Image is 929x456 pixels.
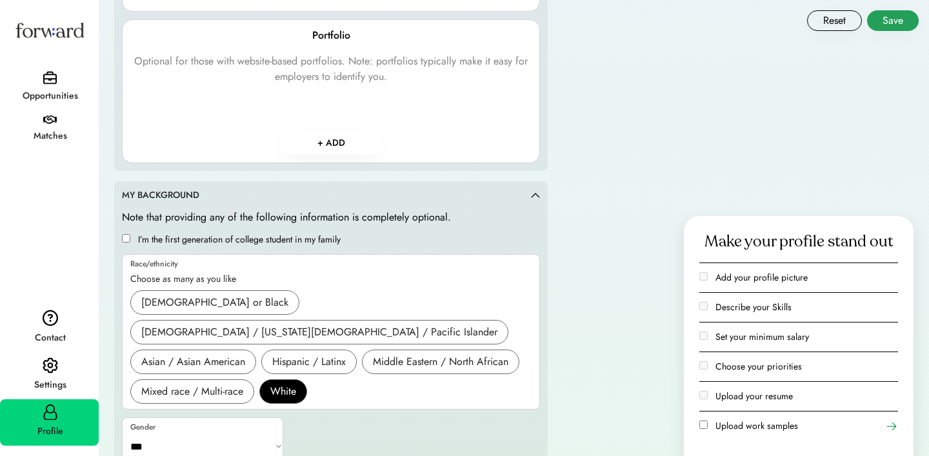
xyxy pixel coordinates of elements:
img: handshake.svg [43,115,57,124]
button: + ADD [281,131,381,155]
img: Forward logo [13,10,86,50]
img: caret-up.svg [531,192,540,198]
div: Hispanic / Latinx [272,354,346,370]
div: Profile [1,424,99,439]
label: I’m the first generation of college student in my family [138,233,341,246]
div: Mixed race / Multi-race [141,384,243,399]
div: Opportunities [1,88,99,104]
label: Set your minimum salary [715,330,809,343]
div: [DEMOGRAPHIC_DATA] / [US_STATE][DEMOGRAPHIC_DATA] / Pacific Islander [141,324,497,340]
div: Settings [1,377,99,393]
button: Save [867,10,919,31]
div: Optional for those with website-based portfolios. Note: portfolios typically make it easy for emp... [133,54,529,84]
label: Add your profile picture [715,271,808,284]
div: Note that providing any of the following information is completely optional. [122,210,451,225]
img: contact.svg [43,310,58,326]
label: Upload your resume [715,390,793,402]
div: White [270,384,296,399]
img: settings.svg [43,357,58,374]
label: Upload work samples [715,419,798,432]
div: [DEMOGRAPHIC_DATA] or Black [141,295,288,310]
label: Choose your priorities [715,360,802,373]
div: Make your profile stand out [704,232,894,252]
div: MY BACKGROUND [122,189,199,202]
img: briefcase.svg [43,71,57,84]
div: Asian / Asian American [141,354,245,370]
button: Reset [807,10,862,31]
div: Middle Eastern / North African [373,354,508,370]
div: Race/ethnicity [130,260,532,268]
label: Describe your Skills [715,301,792,313]
div: Gender [130,423,283,431]
div: Choose as many as you like [130,273,236,286]
div: Matches [1,128,99,144]
div: Portfolio [312,28,350,43]
div: Contact [1,330,99,346]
